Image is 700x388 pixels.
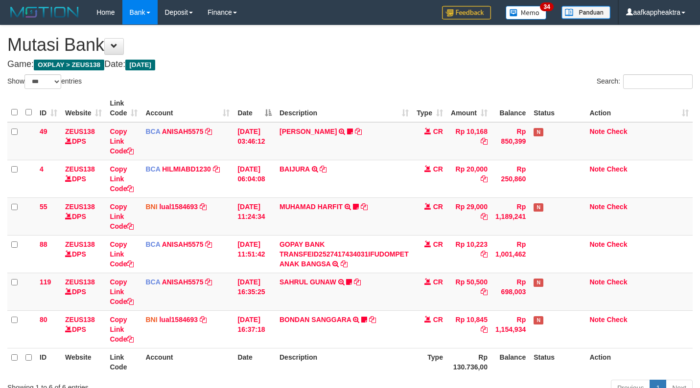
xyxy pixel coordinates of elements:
[589,278,605,286] a: Note
[106,348,141,376] th: Link Code
[61,197,106,235] td: DPS
[589,165,605,173] a: Note
[481,250,488,258] a: Copy Rp 10,223 to clipboard
[491,273,530,310] td: Rp 698,003
[433,240,443,248] span: CR
[481,288,488,296] a: Copy Rp 50,500 to clipboard
[213,165,220,173] a: Copy HILMIABD1230 to clipboard
[61,122,106,160] td: DPS
[481,213,488,220] a: Copy Rp 29,000 to clipboard
[40,278,51,286] span: 119
[40,203,47,211] span: 55
[413,94,447,122] th: Type: activate to sort column ascending
[125,60,155,70] span: [DATE]
[7,5,82,20] img: MOTION_logo.png
[159,203,198,211] a: lual1584693
[7,35,693,55] h1: Mutasi Bank
[7,60,693,69] h4: Game: Date:
[40,128,47,135] span: 49
[433,203,443,211] span: CR
[233,348,276,376] th: Date
[491,160,530,197] td: Rp 250,860
[447,273,491,310] td: Rp 50,500
[233,160,276,197] td: [DATE] 06:04:08
[65,203,95,211] a: ZEUS138
[433,316,443,323] span: CR
[447,94,491,122] th: Amount: activate to sort column ascending
[280,240,409,268] a: GOPAY BANK TRANSFEID2527417434031IFUDOMPET ANAK BANGSA
[110,203,134,230] a: Copy Link Code
[162,278,204,286] a: ANISAH5575
[205,278,212,286] a: Copy ANISAH5575 to clipboard
[534,316,543,324] span: Has Note
[110,165,134,193] a: Copy Link Code
[530,348,585,376] th: Status
[205,128,212,135] a: Copy ANISAH5575 to clipboard
[447,122,491,160] td: Rp 10,168
[110,278,134,305] a: Copy Link Code
[162,240,204,248] a: ANISAH5575
[61,310,106,348] td: DPS
[205,240,212,248] a: Copy ANISAH5575 to clipboard
[110,240,134,268] a: Copy Link Code
[280,316,351,323] a: BONDAN SANGGARA
[447,235,491,273] td: Rp 10,223
[534,279,543,287] span: Has Note
[341,260,348,268] a: Copy GOPAY BANK TRANSFEID2527417434031IFUDOMPET ANAK BANGSA to clipboard
[607,316,627,323] a: Check
[540,2,553,11] span: 34
[491,310,530,348] td: Rp 1,154,934
[233,94,276,122] th: Date: activate to sort column descending
[433,128,443,135] span: CR
[233,197,276,235] td: [DATE] 11:24:34
[280,203,343,211] a: MUHAMAD HARFIT
[597,74,693,89] label: Search:
[7,74,82,89] label: Show entries
[280,165,310,173] a: BAIJURA
[61,94,106,122] th: Website: activate to sort column ascending
[447,348,491,376] th: Rp 130.736,00
[233,122,276,160] td: [DATE] 03:46:12
[106,94,141,122] th: Link Code: activate to sort column ascending
[162,128,204,135] a: ANISAH5575
[233,273,276,310] td: [DATE] 16:35:25
[61,235,106,273] td: DPS
[491,122,530,160] td: Rp 850,399
[145,128,160,135] span: BCA
[623,74,693,89] input: Search:
[145,278,160,286] span: BCA
[276,94,413,122] th: Description: activate to sort column ascending
[561,6,610,19] img: panduan.png
[200,203,207,211] a: Copy lual1584693 to clipboard
[447,197,491,235] td: Rp 29,000
[34,60,104,70] span: OXPLAY > ZEUS138
[61,160,106,197] td: DPS
[447,310,491,348] td: Rp 10,845
[585,94,693,122] th: Action: activate to sort column ascending
[607,165,627,173] a: Check
[110,316,134,343] a: Copy Link Code
[607,128,627,135] a: Check
[40,316,47,323] span: 80
[65,316,95,323] a: ZEUS138
[433,278,443,286] span: CR
[354,278,361,286] a: Copy SAHRUL GUNAW to clipboard
[534,128,543,136] span: Has Note
[40,165,44,173] span: 4
[61,273,106,310] td: DPS
[110,128,134,155] a: Copy Link Code
[65,278,95,286] a: ZEUS138
[491,197,530,235] td: Rp 1,189,241
[589,128,605,135] a: Note
[589,316,605,323] a: Note
[491,94,530,122] th: Balance
[320,165,327,173] a: Copy BAIJURA to clipboard
[24,74,61,89] select: Showentries
[607,240,627,248] a: Check
[589,240,605,248] a: Note
[447,160,491,197] td: Rp 20,000
[145,316,157,323] span: BNI
[145,165,160,173] span: BCA
[280,278,336,286] a: SAHRUL GUNAW
[141,348,233,376] th: Account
